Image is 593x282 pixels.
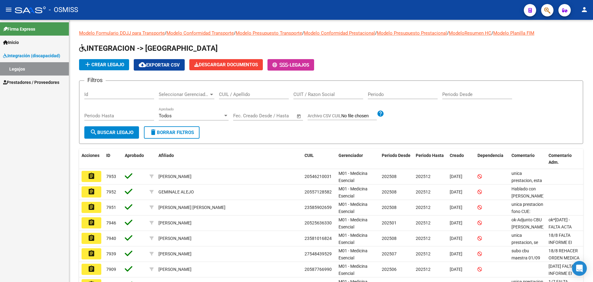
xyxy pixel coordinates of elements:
div: Open Intercom Messenger [572,261,587,276]
span: ID [106,153,110,158]
span: [DATE] [450,220,462,225]
span: 202508 [382,236,397,241]
span: 202506 [382,267,397,272]
datatable-header-cell: Gerenciador [336,149,379,169]
span: 20557128582 [305,189,332,194]
span: Afiliado [158,153,174,158]
span: Legajos [290,62,309,68]
div: [PERSON_NAME] [158,266,191,273]
span: Creado [450,153,464,158]
button: Open calendar [296,113,303,120]
a: Modelo Conformidad Prestacional [304,30,375,36]
span: Seleccionar Gerenciador [159,92,209,97]
mat-icon: cloud_download [139,61,146,68]
datatable-header-cell: ID [104,149,122,169]
div: [PERSON_NAME] [158,219,191,227]
mat-icon: assignment [88,203,95,211]
a: Modelo Presupuesto Transporte [236,30,302,36]
span: 7953 [106,174,116,179]
span: 7939 [106,251,116,256]
mat-icon: assignment [88,265,95,273]
mat-icon: assignment [88,250,95,257]
mat-icon: assignment [88,234,95,242]
span: 202512 [416,189,431,194]
div: [PERSON_NAME] [PERSON_NAME] [158,204,225,211]
button: Exportar CSV [134,59,185,71]
span: Periodo Hasta [416,153,444,158]
datatable-header-cell: CUIL [302,149,336,169]
mat-icon: assignment [88,188,95,195]
span: 202501 [382,220,397,225]
input: Fecha fin [264,113,294,119]
span: 7940 [106,236,116,241]
a: ModeloResumen HC [449,30,491,36]
span: - [272,62,290,68]
datatable-header-cell: Afiliado [156,149,302,169]
datatable-header-cell: Acciones [79,149,104,169]
span: Exportar CSV [139,62,180,68]
div: [PERSON_NAME] [158,173,191,180]
mat-icon: menu [5,6,12,13]
span: Comentario [511,153,535,158]
a: Modelo Planilla FIM [493,30,534,36]
span: Periodo Desde [382,153,410,158]
span: 7946 [106,220,116,225]
span: - OSMISS [49,3,78,17]
span: 27548439529 [305,251,332,256]
span: 20587766990 [305,267,332,272]
span: M01 - Medicina Esencial [339,171,368,183]
span: 18/8 FALTA INFORME EI [549,233,572,245]
input: Archivo CSV CUIL [341,113,377,119]
span: Archivo CSV CUIL [308,113,341,118]
span: 202512 [416,174,431,179]
span: Crear Legajo [84,62,124,67]
span: 202508 [382,174,397,179]
span: CUIL [305,153,314,158]
span: 202512 [416,251,431,256]
span: INTEGRACION -> [GEOGRAPHIC_DATA] [79,44,218,53]
datatable-header-cell: Aprobado [122,149,147,169]
span: M01 - Medicina Esencial [339,202,368,214]
span: Firma Express [3,26,35,33]
span: 20546210031 [305,174,332,179]
span: 7952 [106,189,116,194]
span: 202512 [416,220,431,225]
span: [DATE] [450,189,462,194]
span: [DATE] [450,236,462,241]
button: -Legajos [267,59,314,71]
button: Buscar Legajo [84,126,139,139]
span: M01 - Medicina Esencial [339,217,368,229]
span: M01 - Medicina Esencial [339,233,368,245]
span: 202507 [382,251,397,256]
div: [PERSON_NAME] [158,235,191,242]
span: [DATE] [450,205,462,210]
datatable-header-cell: Comentario [509,149,546,169]
a: Modelo Formulario DDJJ para Transporte [79,30,165,36]
span: Dependencia [477,153,503,158]
div: [PERSON_NAME] [158,250,191,258]
span: Todos [159,113,172,119]
span: Acciones [82,153,99,158]
span: 7951 [106,205,116,210]
span: Descargar Documentos [194,62,258,67]
span: ok-Adjunto CBU de Denenberg (transportista) + doc del transporte pendiente ok-Adjunto AC ACUERDO ... [511,217,545,271]
span: Hablado con Marisa, los pedidos medicos son anteriores a la emision del CUD 28/08 [511,186,545,234]
datatable-header-cell: Dependencia [475,149,509,169]
button: Borrar Filtros [144,126,200,139]
button: Descargar Documentos [189,59,263,70]
span: subo cbu maestra 01/09 [511,248,540,260]
datatable-header-cell: Periodo Desde [379,149,413,169]
span: Integración (discapacidad) [3,52,60,59]
datatable-header-cell: Periodo Hasta [413,149,447,169]
a: Modelo Presupuesto Prestacional [377,30,447,36]
span: Buscar Legajo [90,130,133,135]
span: 202508 [382,189,397,194]
span: 7909 [106,267,116,272]
span: M01 - Medicina Esencial [339,186,368,198]
mat-icon: delete [149,128,157,136]
span: Comentario Adm. [549,153,572,165]
div: GEMINALE ALEJO [158,189,194,196]
span: Borrar Filtros [149,130,194,135]
span: unica prestacion, se adjunta car + cue [511,233,538,259]
span: 202512 [416,236,431,241]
